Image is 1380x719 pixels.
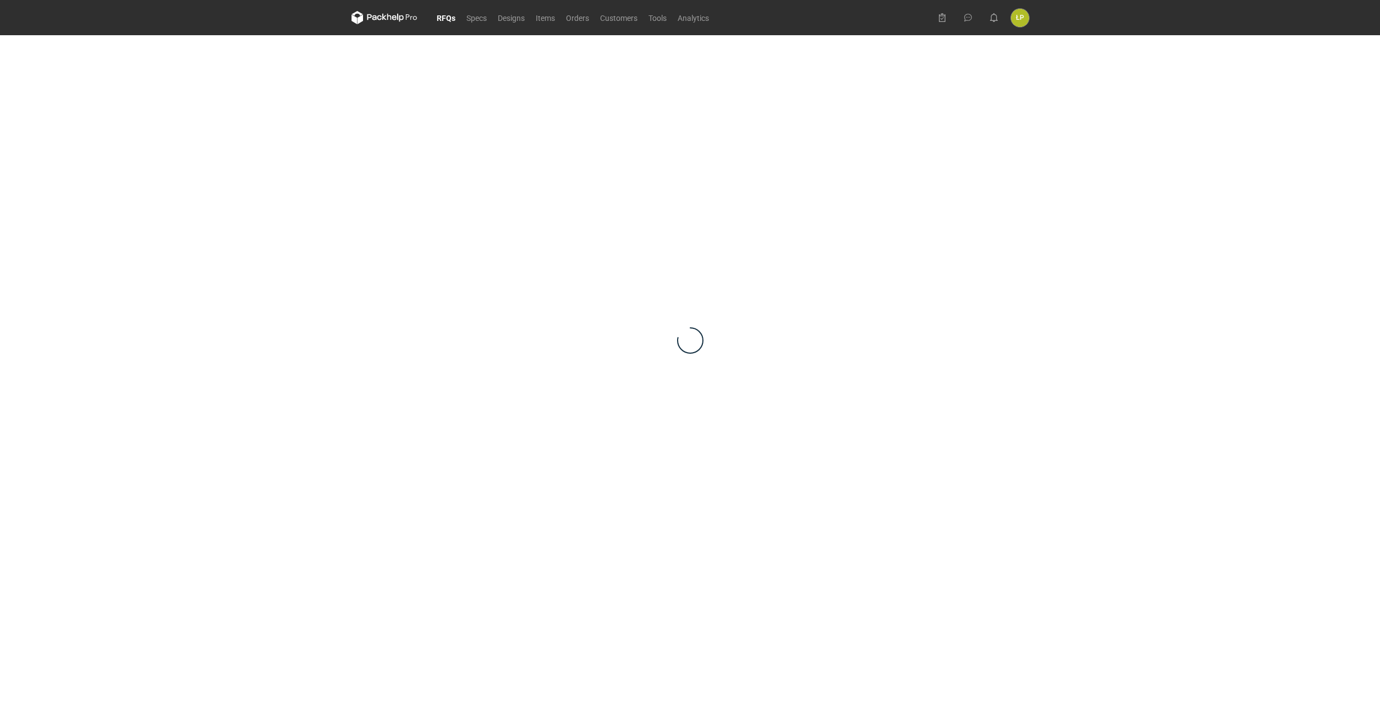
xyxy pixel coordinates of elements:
[560,11,595,24] a: Orders
[1011,9,1029,27] div: Łukasz Postawa
[492,11,530,24] a: Designs
[431,11,461,24] a: RFQs
[530,11,560,24] a: Items
[595,11,643,24] a: Customers
[461,11,492,24] a: Specs
[672,11,714,24] a: Analytics
[351,11,417,24] svg: Packhelp Pro
[643,11,672,24] a: Tools
[1011,9,1029,27] button: ŁP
